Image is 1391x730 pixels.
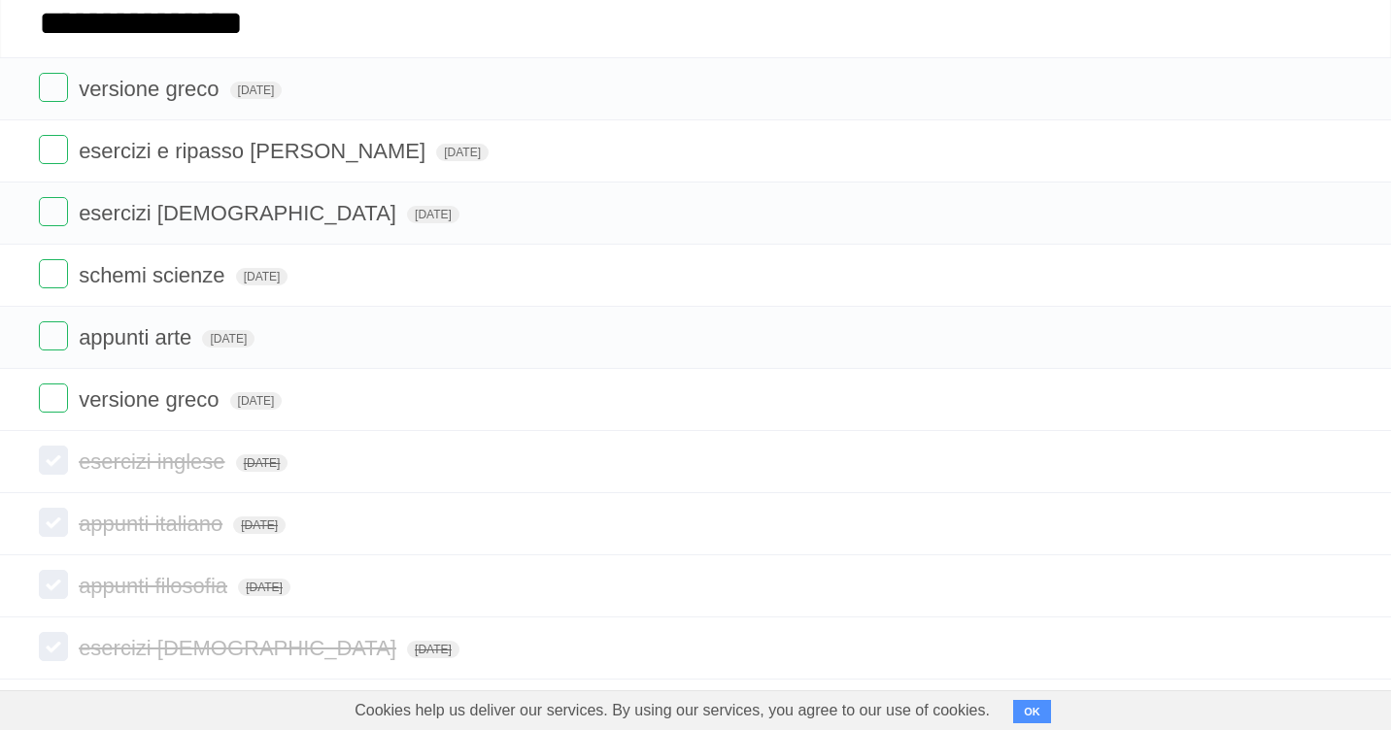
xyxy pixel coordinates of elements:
label: Done [39,197,68,226]
label: Done [39,632,68,661]
span: appunti arte [79,325,196,349]
span: [DATE] [436,144,489,161]
span: [DATE] [236,268,288,285]
span: [DATE] [236,454,288,472]
span: [DATE] [407,206,459,223]
label: Done [39,73,68,102]
label: Done [39,570,68,599]
label: Done [39,383,68,413]
label: Done [39,259,68,288]
label: Done [39,508,68,537]
span: appunti filosofia [79,574,232,598]
span: [DATE] [230,392,283,410]
span: [DATE] [238,579,290,596]
span: [DATE] [233,516,286,534]
span: Cookies help us deliver our services. By using our services, you agree to our use of cookies. [335,691,1009,730]
label: Done [39,135,68,164]
span: esercizi [DEMOGRAPHIC_DATA] [79,636,401,660]
label: Done [39,446,68,475]
span: esercizi e ripasso [PERSON_NAME] [79,139,430,163]
span: versione greco [79,387,223,412]
span: esercizi inglese [79,449,229,474]
span: schemi scienze [79,263,229,287]
span: appunti italiano [79,512,227,536]
span: esercizi [DEMOGRAPHIC_DATA] [79,201,401,225]
span: [DATE] [407,641,459,658]
button: OK [1013,700,1051,723]
span: [DATE] [202,330,254,348]
label: Done [39,321,68,350]
span: [DATE] [230,82,283,99]
span: versione greco [79,77,223,101]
